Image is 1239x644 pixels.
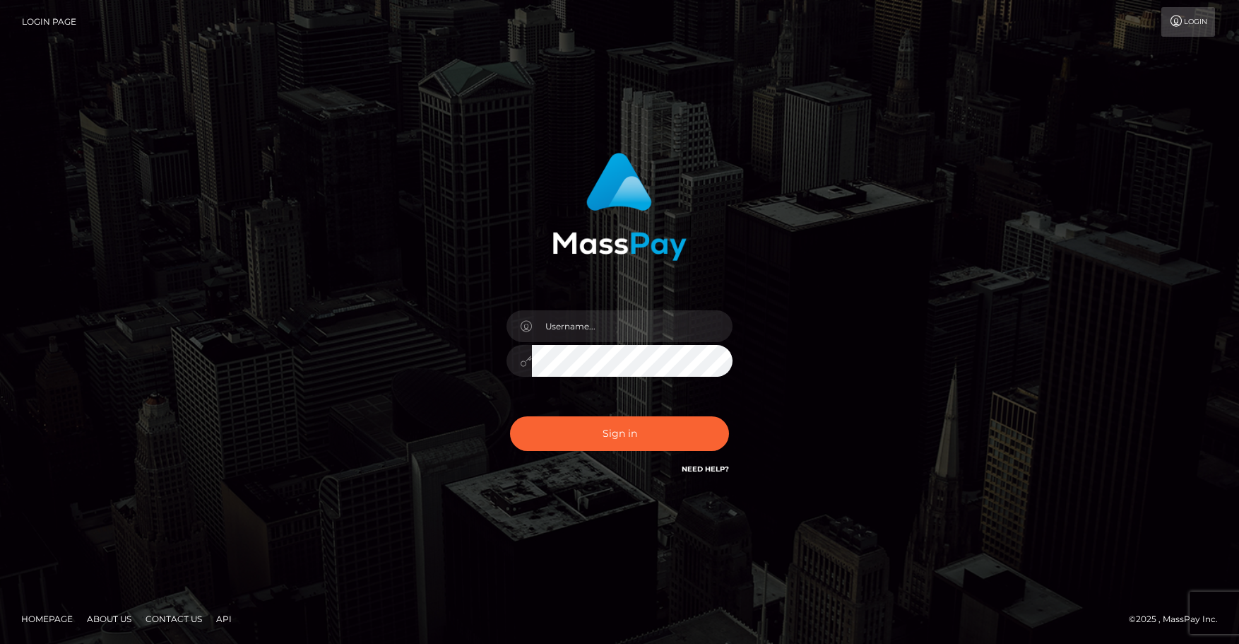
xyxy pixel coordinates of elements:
[682,464,729,474] a: Need Help?
[510,416,729,451] button: Sign in
[81,608,137,630] a: About Us
[22,7,76,37] a: Login Page
[16,608,78,630] a: Homepage
[211,608,237,630] a: API
[552,153,687,261] img: MassPay Login
[532,310,733,342] input: Username...
[1129,611,1228,627] div: © 2025 , MassPay Inc.
[1161,7,1215,37] a: Login
[140,608,208,630] a: Contact Us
